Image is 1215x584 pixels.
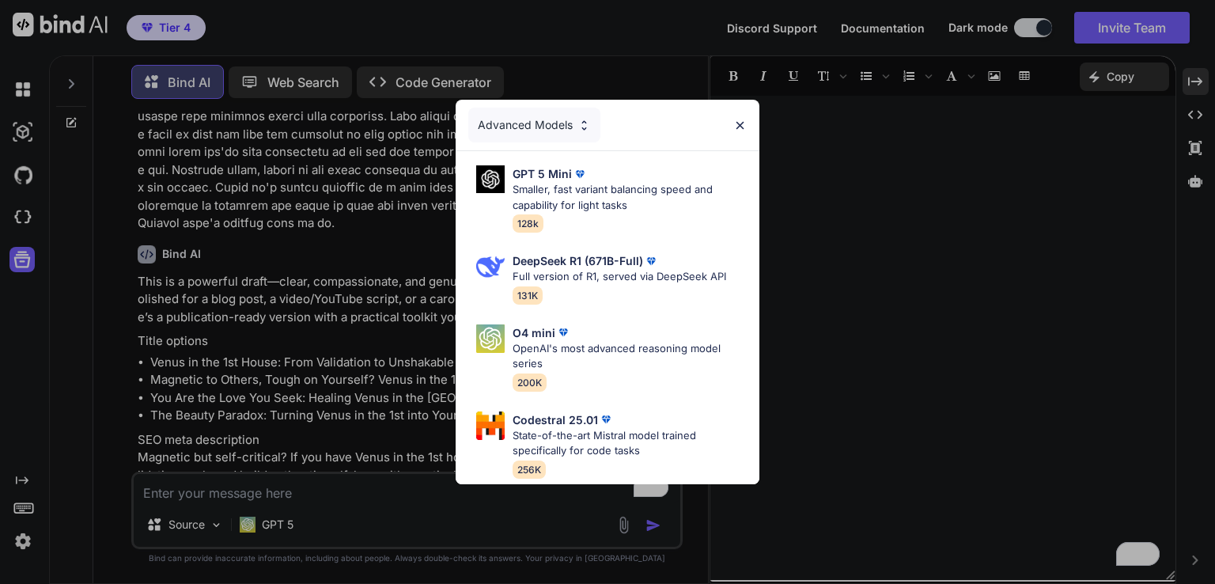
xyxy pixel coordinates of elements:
p: Codestral 25.01 [513,411,598,428]
span: 128k [513,214,543,233]
img: premium [598,411,614,427]
p: State-of-the-art Mistral model trained specifically for code tasks [513,428,747,459]
p: DeepSeek R1 (671B-Full) [513,252,643,269]
img: Pick Models [476,411,505,440]
img: Pick Models [476,165,505,193]
img: close [733,119,747,132]
img: Pick Models [577,119,591,132]
p: GPT 5 Mini [513,165,572,182]
span: 256K [513,461,546,479]
span: 200K [513,374,547,392]
img: premium [643,253,659,269]
img: premium [555,324,571,340]
img: Pick Models [476,324,505,353]
p: OpenAI's most advanced reasoning model series [513,341,747,372]
img: Pick Models [476,252,505,281]
p: Full version of R1, served via DeepSeek API [513,269,726,285]
span: 131K [513,286,543,305]
p: O4 mini [513,324,555,341]
img: premium [572,166,588,182]
div: Advanced Models [468,108,600,142]
p: Smaller, fast variant balancing speed and capability for light tasks [513,182,747,213]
